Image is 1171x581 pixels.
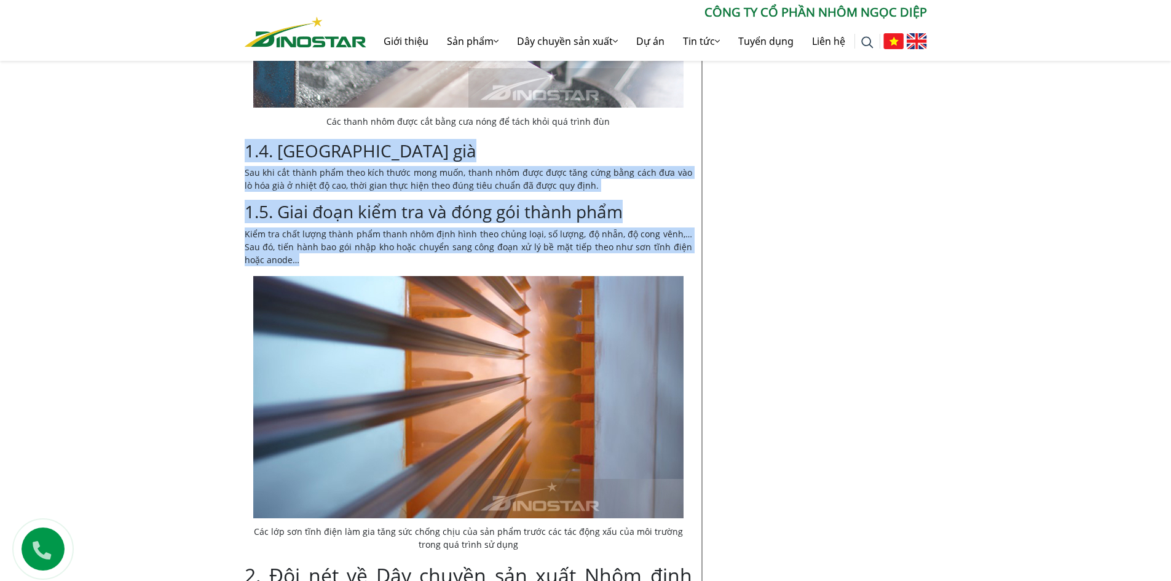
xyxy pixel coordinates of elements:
img: English [907,33,927,49]
img: Nhôm Dinostar [245,17,366,47]
p: CÔNG TY CỔ PHẦN NHÔM NGỌC DIỆP [366,3,927,22]
a: Giới thiệu [374,22,438,61]
a: Tin tức [674,22,729,61]
img: Sơn nhôm tĩnh điện [253,276,684,518]
a: Tuyển dụng [729,22,803,61]
img: Tiếng Việt [883,33,904,49]
span: 1.5. Giai đoạn kiểm tra và đóng gói thành phẩm [245,200,623,223]
a: Sản phẩm [438,22,508,61]
a: Dây chuyền sản xuất [508,22,627,61]
span: 1.4. [GEOGRAPHIC_DATA] già [245,139,476,162]
a: Dự án [627,22,674,61]
img: search [861,36,873,49]
a: Liên hệ [803,22,854,61]
figcaption: Các thanh nhôm được cắt bằng cưa nóng để tách khỏi quá trình đùn [253,115,684,128]
figcaption: Các lớp sơn tĩnh điện làm gia tăng sức chống chịu của sản phẩm trước các tác động xấu của môi trư... [253,525,684,551]
span: Sau khi cắt thành phẩm theo kích thước mong muốn, thanh nhôm được được tăng cứng bằng cách đưa và... [245,167,692,191]
span: Kiểm tra chất lượng thành phẩm thanh nhôm định hình theo chủng loại, số lượng, độ nhẵn, độ cong v... [245,228,692,266]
